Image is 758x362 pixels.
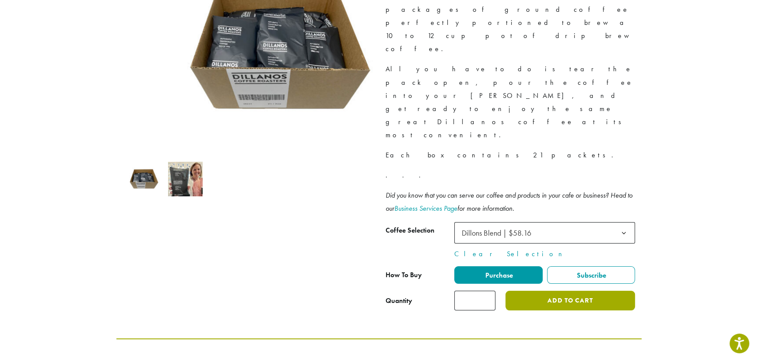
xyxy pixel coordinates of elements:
a: Business Services Page [394,204,457,213]
span: Dillons Blend | $58.16 [458,224,540,241]
img: Frac Packs - Image 2 [168,162,203,196]
a: Clear Selection [454,249,635,259]
button: Add to cart [505,291,635,310]
p: All you have to do is tear the pack open, pour the coffee into your [PERSON_NAME], and get ready ... [386,63,635,141]
p: Each box contains 21 packets. [386,149,635,162]
span: Subscribe [576,271,606,280]
img: DCR Frac Pack | Pre-Ground Pre-Portioned Coffees [126,162,161,196]
i: Did you know that you can serve our coffee and products in your cafe or business? Head to our for... [386,191,632,213]
span: Dillons Blend | $58.16 [454,222,635,244]
span: How To Buy [386,270,422,279]
span: Purchase [484,271,513,280]
input: Product quantity [454,291,495,310]
div: Quantity [386,296,412,306]
span: Dillons Blend | $58.16 [462,228,531,238]
label: Coffee Selection [386,224,454,237]
p: . . . [386,169,635,182]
